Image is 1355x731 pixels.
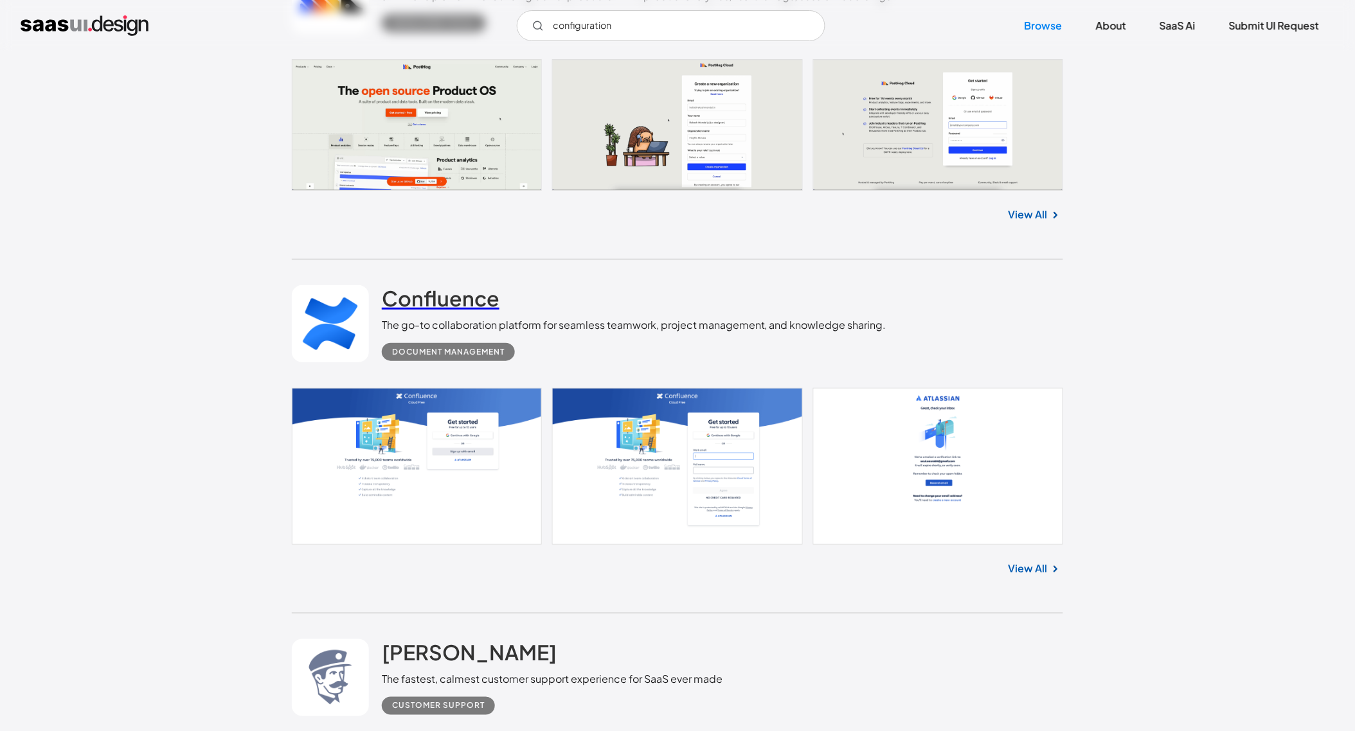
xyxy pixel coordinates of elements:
a: Confluence [382,285,499,317]
h2: Confluence [382,285,499,311]
a: home [21,15,148,36]
input: Search UI designs you're looking for... [517,10,825,41]
a: SaaS Ai [1144,12,1211,40]
div: The fastest, calmest customer support experience for SaaS ever made [382,671,722,687]
a: Submit UI Request [1214,12,1334,40]
a: Browse [1009,12,1078,40]
form: Email Form [517,10,825,41]
div: Customer Support [392,698,485,714]
a: [PERSON_NAME] [382,639,557,671]
div: Document Management [392,344,505,360]
a: View All [1009,561,1048,576]
div: The go-to collaboration platform for seamless teamwork, project management, and knowledge sharing. [382,317,886,333]
a: About [1081,12,1142,40]
a: View All [1009,207,1048,222]
h2: [PERSON_NAME] [382,639,557,665]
